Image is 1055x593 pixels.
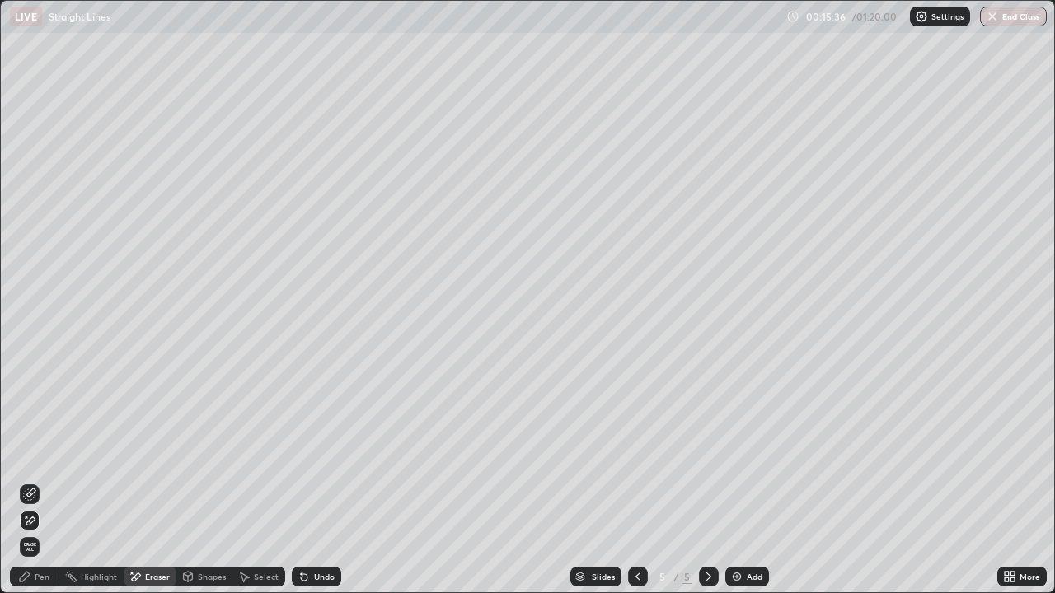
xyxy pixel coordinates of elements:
div: 5 [654,572,671,581]
div: Highlight [81,572,117,581]
div: / [674,572,679,581]
p: Straight Lines [49,10,110,23]
div: Eraser [145,572,170,581]
button: End Class [980,7,1047,26]
div: Select [254,572,279,581]
img: end-class-cross [986,10,999,23]
img: class-settings-icons [915,10,928,23]
p: Settings [931,12,964,21]
span: Erase all [21,542,39,552]
div: Pen [35,572,49,581]
div: Slides [592,572,615,581]
img: add-slide-button [730,570,743,583]
div: Undo [314,572,335,581]
div: 5 [682,569,692,584]
p: LIVE [15,10,37,23]
div: Shapes [198,572,226,581]
div: Add [747,572,762,581]
div: More [1020,572,1040,581]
